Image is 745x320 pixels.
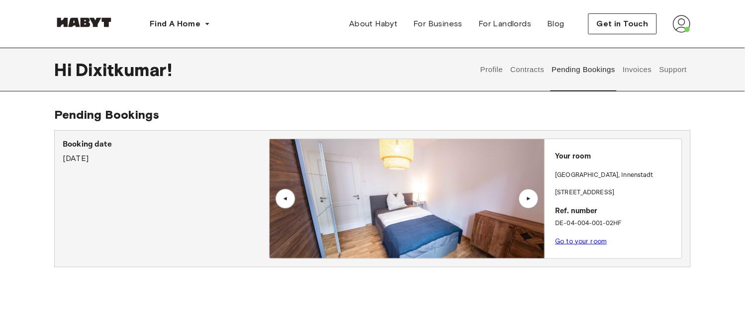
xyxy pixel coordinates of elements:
p: [STREET_ADDRESS] [556,188,678,198]
div: user profile tabs [477,48,691,91]
span: Dixitkumar ! [76,59,172,80]
p: Ref. number [556,206,678,217]
p: [GEOGRAPHIC_DATA] , Innenstadt [556,170,654,180]
a: For Business [406,14,471,34]
span: Find A Home [150,18,200,30]
img: Habyt [54,17,114,27]
button: Support [658,48,688,91]
p: Booking date [63,139,269,151]
button: Find A Home [142,14,218,34]
a: Go to your room [556,238,607,245]
img: Image of the room [270,139,544,258]
p: Your room [556,151,678,162]
div: [DATE] [63,139,269,164]
button: Contracts [509,48,546,91]
a: For Landlords [470,14,539,34]
span: Pending Bookings [54,107,159,122]
button: Invoices [622,48,653,91]
span: Blog [548,18,565,30]
div: ▲ [280,196,290,202]
a: About Habyt [341,14,405,34]
span: For Business [414,18,463,30]
span: Get in Touch [597,18,649,30]
span: For Landlords [478,18,531,30]
span: Hi [54,59,76,80]
div: ▲ [524,196,534,202]
a: Blog [540,14,573,34]
button: Get in Touch [588,13,657,34]
p: DE-04-004-001-02HF [556,219,678,229]
button: Profile [479,48,505,91]
span: About Habyt [349,18,397,30]
button: Pending Bookings [551,48,617,91]
img: avatar [673,15,691,33]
